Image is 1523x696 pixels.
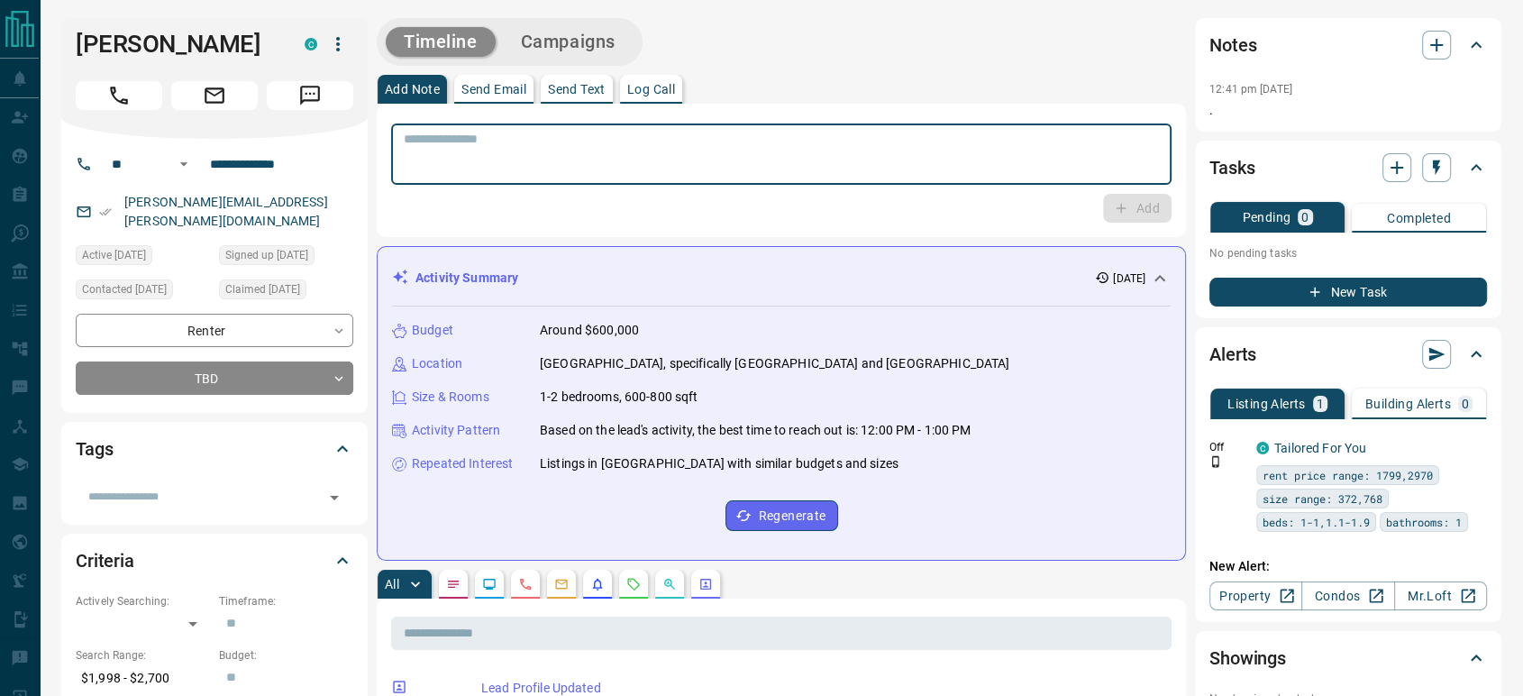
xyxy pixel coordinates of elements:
[219,593,353,609] p: Timeframe:
[76,539,353,582] div: Criteria
[1209,278,1487,307] button: New Task
[1227,398,1306,410] p: Listing Alerts
[1209,240,1487,267] p: No pending tasks
[392,261,1171,295] div: Activity Summary[DATE]
[76,279,210,305] div: Sat Aug 09 2025
[385,578,399,591] p: All
[76,314,353,347] div: Renter
[76,362,353,395] div: TBD
[322,485,347,510] button: Open
[1209,644,1286,673] h2: Showings
[540,388,698,407] p: 1-2 bedrooms, 600-800 sqft
[540,321,639,340] p: Around $600,000
[725,500,838,531] button: Regenerate
[219,647,353,664] p: Budget:
[1386,513,1462,531] span: bathrooms: 1
[76,647,210,664] p: Search Range:
[225,246,308,264] span: Signed up [DATE]
[76,664,210,693] p: $1,998 - $2,700
[76,593,210,609] p: Actively Searching:
[503,27,634,57] button: Campaigns
[1209,153,1254,182] h2: Tasks
[1209,340,1256,369] h2: Alerts
[415,269,518,288] p: Activity Summary
[219,279,353,305] div: Sat Aug 09 2025
[1242,211,1290,224] p: Pending
[540,454,898,473] p: Listings in [GEOGRAPHIC_DATA] with similar budgets and sizes
[76,245,210,270] div: Sat Aug 09 2025
[1301,211,1309,224] p: 0
[540,421,971,440] p: Based on the lead's activity, the best time to reach out is: 12:00 PM - 1:00 PM
[446,577,461,591] svg: Notes
[1209,439,1245,455] p: Off
[1209,31,1256,60] h2: Notes
[1209,83,1292,96] p: 12:41 pm [DATE]
[76,81,162,110] span: Call
[1209,557,1487,576] p: New Alert:
[627,83,675,96] p: Log Call
[1387,212,1451,224] p: Completed
[171,81,258,110] span: Email
[1209,582,1302,610] a: Property
[1209,146,1487,189] div: Tasks
[1317,398,1324,410] p: 1
[1365,398,1451,410] p: Building Alerts
[1113,270,1145,287] p: [DATE]
[412,421,500,440] p: Activity Pattern
[1263,490,1382,508] span: size range: 372,768
[76,546,134,575] h2: Criteria
[698,577,713,591] svg: Agent Actions
[482,577,497,591] svg: Lead Browsing Activity
[82,280,167,298] span: Contacted [DATE]
[626,577,641,591] svg: Requests
[1274,441,1366,455] a: Tailored For You
[385,83,440,96] p: Add Note
[225,280,300,298] span: Claimed [DATE]
[412,388,489,407] p: Size & Rooms
[1209,333,1487,376] div: Alerts
[461,83,526,96] p: Send Email
[386,27,496,57] button: Timeline
[1256,442,1269,454] div: condos.ca
[1209,101,1487,120] p: .
[1394,582,1487,610] a: Mr.Loft
[1209,455,1222,468] svg: Push Notification Only
[305,38,317,50] div: condos.ca
[412,321,453,340] p: Budget
[1301,582,1394,610] a: Condos
[518,577,533,591] svg: Calls
[662,577,677,591] svg: Opportunities
[412,354,462,373] p: Location
[76,435,113,463] h2: Tags
[219,245,353,270] div: Sat Aug 09 2025
[412,454,513,473] p: Repeated Interest
[124,195,328,228] a: [PERSON_NAME][EMAIL_ADDRESS][PERSON_NAME][DOMAIN_NAME]
[173,153,195,175] button: Open
[76,427,353,471] div: Tags
[1209,23,1487,67] div: Notes
[590,577,605,591] svg: Listing Alerts
[1209,636,1487,680] div: Showings
[548,83,606,96] p: Send Text
[267,81,353,110] span: Message
[1462,398,1469,410] p: 0
[99,206,112,218] svg: Email Verified
[76,30,278,59] h1: [PERSON_NAME]
[82,246,146,264] span: Active [DATE]
[1263,466,1433,484] span: rent price range: 1799,2970
[540,354,1009,373] p: [GEOGRAPHIC_DATA], specifically [GEOGRAPHIC_DATA] and [GEOGRAPHIC_DATA]
[1263,513,1370,531] span: beds: 1-1,1.1-1.9
[554,577,569,591] svg: Emails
